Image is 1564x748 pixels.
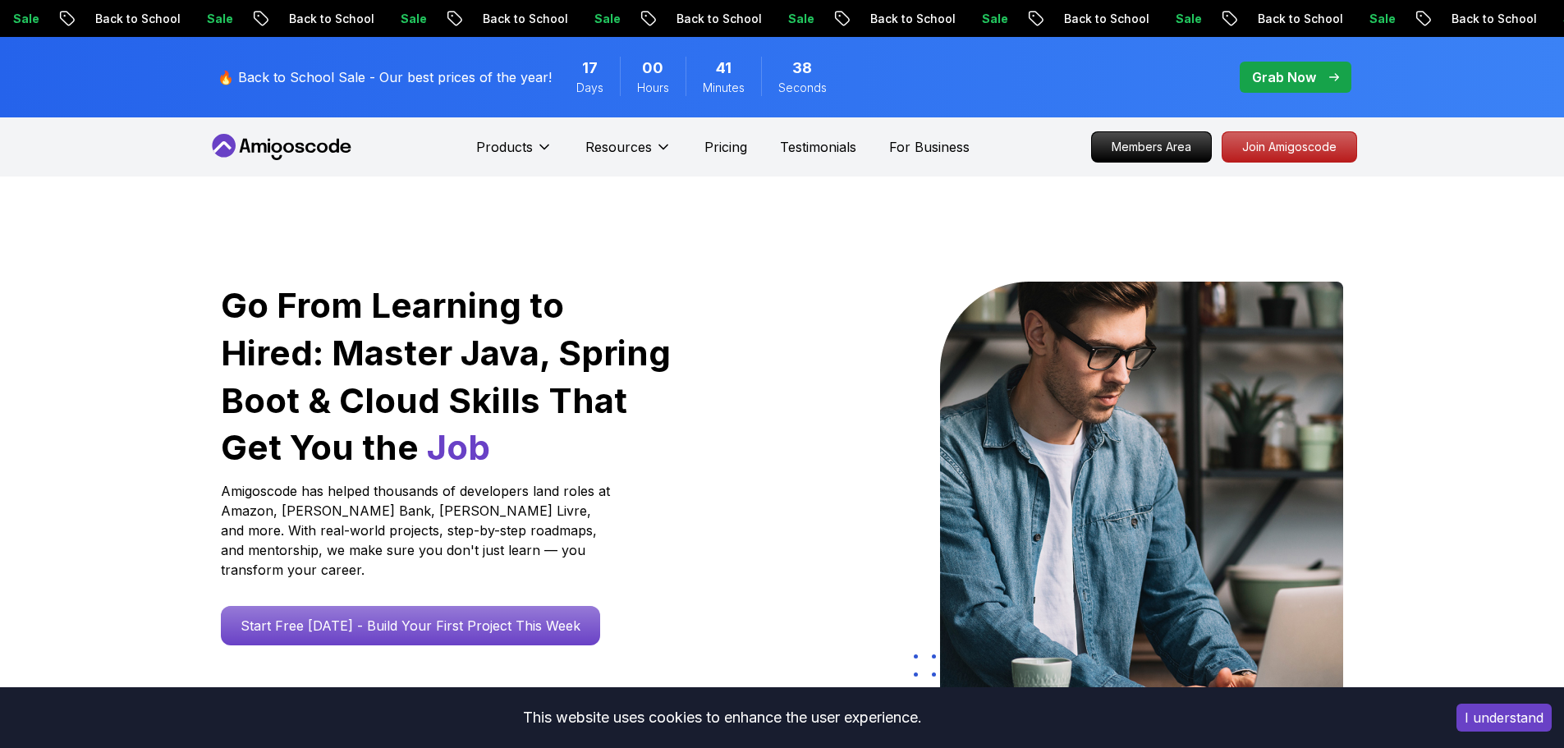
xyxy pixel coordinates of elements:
p: Back to School [1429,11,1541,27]
p: Back to School [73,11,185,27]
p: Resources [585,137,652,157]
a: Join Amigoscode [1222,131,1357,163]
a: Testimonials [780,137,856,157]
button: Products [476,137,553,170]
a: Members Area [1091,131,1212,163]
p: Sale [185,11,237,27]
span: Seconds [778,80,827,96]
p: 🔥 Back to School Sale - Our best prices of the year! [218,67,552,87]
p: Sale [766,11,819,27]
div: This website uses cookies to enhance the user experience. [12,700,1432,736]
button: Accept cookies [1456,704,1552,732]
p: Sale [960,11,1012,27]
span: 38 Seconds [792,57,812,80]
p: Sale [1347,11,1400,27]
p: Back to School [848,11,960,27]
p: Products [476,137,533,157]
a: Pricing [704,137,747,157]
a: Start Free [DATE] - Build Your First Project This Week [221,606,600,645]
span: 41 Minutes [716,57,732,80]
p: Back to School [1042,11,1154,27]
p: Back to School [461,11,572,27]
h1: Go From Learning to Hired: Master Java, Spring Boot & Cloud Skills That Get You the [221,282,673,471]
span: 0 Hours [642,57,663,80]
p: Sale [572,11,625,27]
p: Grab Now [1252,67,1316,87]
img: hero [940,282,1343,704]
span: Minutes [703,80,745,96]
p: Sale [378,11,431,27]
span: Hours [637,80,669,96]
p: Back to School [267,11,378,27]
p: Back to School [1236,11,1347,27]
p: Amigoscode has helped thousands of developers land roles at Amazon, [PERSON_NAME] Bank, [PERSON_N... [221,481,615,580]
p: Back to School [654,11,766,27]
p: Members Area [1092,132,1211,162]
p: Join Amigoscode [1222,132,1356,162]
a: For Business [889,137,970,157]
button: Resources [585,137,672,170]
span: 17 Days [582,57,598,80]
p: Sale [1154,11,1206,27]
span: Days [576,80,603,96]
span: Job [427,426,490,468]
